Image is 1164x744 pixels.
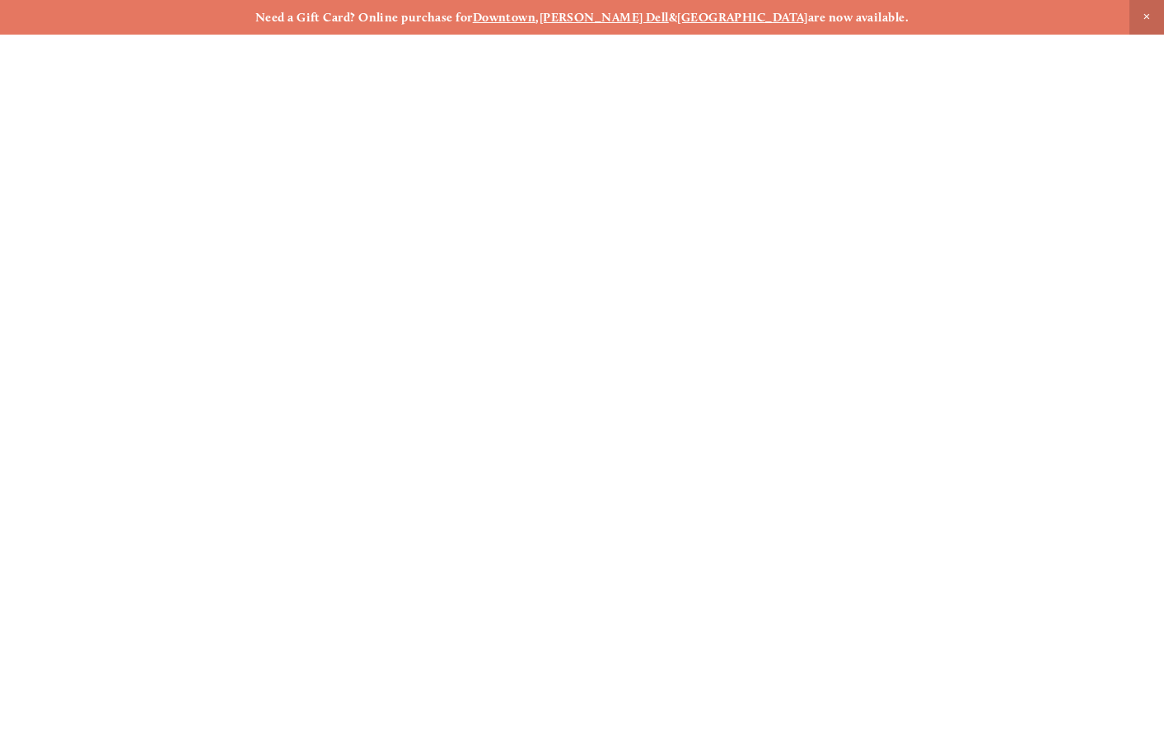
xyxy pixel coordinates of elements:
[540,10,669,25] a: [PERSON_NAME] Dell
[808,10,909,25] strong: are now available.
[255,10,473,25] strong: Need a Gift Card? Online purchase for
[669,10,677,25] strong: &
[535,10,539,25] strong: ,
[677,10,808,25] a: [GEOGRAPHIC_DATA]
[473,10,536,25] a: Downtown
